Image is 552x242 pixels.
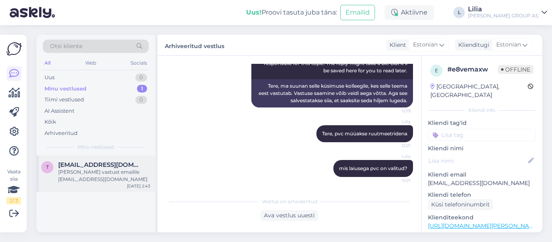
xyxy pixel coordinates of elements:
input: Lisa nimi [428,156,527,165]
div: Küsi telefoninumbrit [428,199,493,210]
div: 1 [137,85,147,93]
span: Estonian [496,40,521,49]
div: Aktiivne [385,5,434,20]
div: Proovi tasuta juba täna: [246,8,337,17]
div: [DATE] 2:43 [127,183,150,189]
input: Lisa tag [428,129,536,141]
b: Uus! [246,8,261,16]
p: Kliendi email [428,170,536,179]
div: Minu vestlused [44,85,86,93]
div: Kliendi info [428,107,536,114]
div: L [453,7,465,18]
div: Socials [129,58,149,68]
a: Lilia[PERSON_NAME] GROUP AS [468,6,547,19]
span: 12:19 [380,108,411,114]
div: Arhiveeritud [44,129,78,137]
button: Emailid [340,5,375,20]
a: [URL][DOMAIN_NAME][PERSON_NAME] [428,222,539,229]
div: Tere, ma suunan selle küsimuse kolleegile, kes selle teema eest vastutab. Vastuse saamine võib ve... [251,79,413,107]
p: Kliendi telefon [428,191,536,199]
span: 12:21 [380,177,411,183]
div: [PERSON_NAME] GROUP AS [468,13,538,19]
label: Arhiveeritud vestlus [165,40,224,51]
div: 2 / 3 [6,197,21,204]
div: Web [84,58,98,68]
div: 0 [135,96,147,104]
div: Vaata siia [6,168,21,204]
p: Klienditeekond [428,213,536,222]
p: Kliendi nimi [428,144,536,153]
div: [PERSON_NAME] vastust emailile [EMAIL_ADDRESS][DOMAIN_NAME] [58,168,150,183]
span: Vestlus on arhiveeritud [262,198,317,205]
p: [EMAIL_ADDRESS][DOMAIN_NAME] [428,179,536,187]
span: Otsi kliente [50,42,82,51]
span: t [46,164,49,170]
div: Tiimi vestlused [44,96,84,104]
span: mis laiusega pvc on valitud? [339,165,407,171]
span: Tere, pvc müüakse ruutmeetridena [322,130,407,137]
div: Uus [44,74,55,82]
div: Ava vestlus uuesti [261,210,318,221]
div: AI Assistent [44,107,74,115]
span: Offline [498,65,533,74]
span: Lilia [380,154,411,160]
span: e [435,67,438,74]
span: Estonian [413,40,438,49]
p: Kliendi tag'id [428,119,536,127]
span: Lilia [380,119,411,125]
div: All [43,58,52,68]
span: Minu vestlused [78,143,114,151]
div: Lilia [468,6,538,13]
span: toomasmoks@gmail.com [58,161,142,168]
span: 12:21 [380,143,411,149]
img: Askly Logo [6,41,22,57]
div: 0 [135,74,147,82]
div: Kõik [44,118,56,126]
div: Klienditugi [455,41,489,49]
div: # e8vemaxw [447,65,498,74]
div: [GEOGRAPHIC_DATA], [GEOGRAPHIC_DATA] [430,82,528,99]
div: Klient [386,41,406,49]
